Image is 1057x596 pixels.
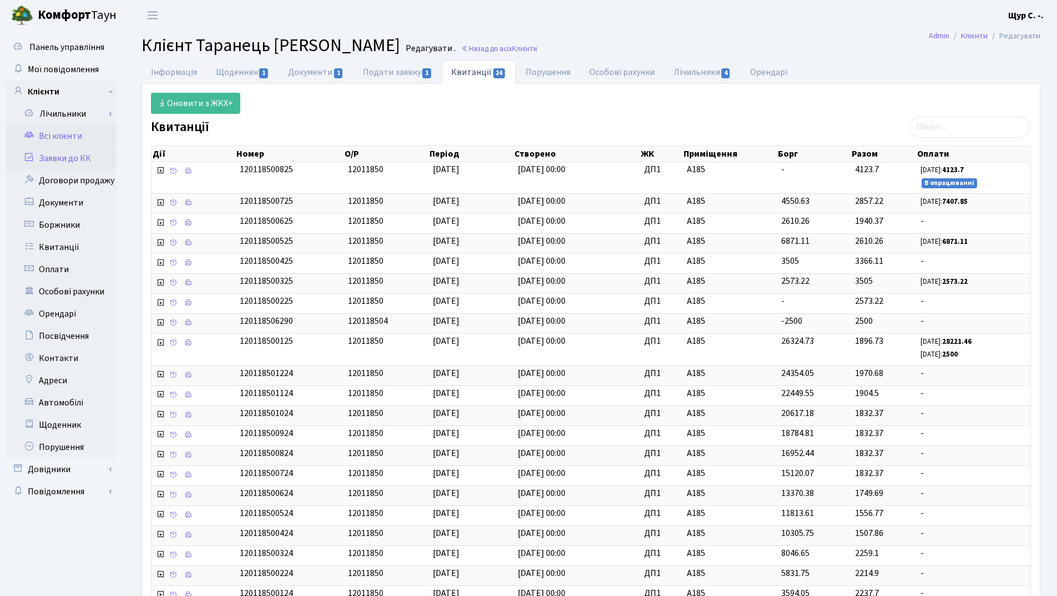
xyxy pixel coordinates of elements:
[777,146,850,162] th: Борг
[512,43,537,54] span: Клієнти
[921,349,958,359] small: [DATE]:
[855,215,883,227] span: 1940.37
[348,527,383,539] span: 12011850
[348,235,383,247] span: 12011850
[781,235,810,247] span: 6871.11
[640,146,682,162] th: ЖК
[942,277,968,287] b: 2573.22
[781,447,814,459] span: 16952.44
[687,367,772,380] span: А185
[433,335,459,347] span: [DATE]
[518,487,565,499] span: [DATE] 00:00
[687,335,772,348] span: А185
[433,163,459,176] span: [DATE]
[518,447,565,459] span: [DATE] 00:00
[493,68,505,78] span: 24
[240,255,293,267] span: 120118500425
[518,295,565,307] span: [DATE] 00:00
[6,303,117,325] a: Орендарі
[781,295,785,307] span: -
[781,255,799,267] span: 3505
[961,30,988,42] a: Клієнти
[6,36,117,58] a: Панель управління
[781,467,814,479] span: 15120.07
[921,197,968,207] small: [DATE]:
[433,195,459,207] span: [DATE]
[259,68,268,78] span: 1
[151,146,235,162] th: Дії
[240,315,293,327] span: 120118506290
[442,61,515,84] a: Квитанції
[6,169,117,192] a: Договори продажу
[687,567,772,580] span: А185
[916,146,1030,162] th: Оплати
[921,237,968,247] small: [DATE]:
[921,467,1026,480] span: -
[687,387,772,400] span: А185
[855,255,883,267] span: 3366.11
[151,93,240,114] a: Оновити з ЖКХ+
[433,275,459,287] span: [DATE]
[433,567,459,579] span: [DATE]
[348,567,383,579] span: 12011850
[855,295,883,307] span: 2573.22
[518,255,565,267] span: [DATE] 00:00
[644,255,678,268] span: ДП1
[29,41,104,53] span: Панель управління
[1008,9,1044,22] a: Щур С. -.
[348,487,383,499] span: 12011850
[644,387,678,400] span: ДП1
[781,427,814,439] span: 18784.81
[855,507,883,519] span: 1556.77
[461,43,537,54] a: Назад до всіхКлієнти
[240,275,293,287] span: 120118500325
[240,295,293,307] span: 120118500225
[518,163,565,176] span: [DATE] 00:00
[921,215,1026,228] span: -
[644,335,678,348] span: ДП1
[433,367,459,379] span: [DATE]
[518,235,565,247] span: [DATE] 00:00
[921,277,968,287] small: [DATE]:
[921,407,1026,420] span: -
[781,195,810,207] span: 4550.63
[721,68,730,78] span: 4
[433,447,459,459] span: [DATE]
[644,367,678,380] span: ДП1
[781,547,810,559] span: 8046.65
[6,125,117,147] a: Всі клієнти
[781,487,814,499] span: 13370.38
[348,335,383,347] span: 12011850
[687,407,772,420] span: А185
[38,6,91,24] b: Комфорт
[644,295,678,308] span: ДП1
[851,146,916,162] th: Разом
[855,567,879,579] span: 2214.9
[921,337,972,347] small: [DATE]:
[687,195,772,208] span: А185
[240,387,293,399] span: 120118501124
[855,547,879,559] span: 2259.1
[403,43,456,54] small: Редагувати .
[433,255,459,267] span: [DATE]
[279,61,353,84] a: Документи
[348,367,383,379] span: 12011850
[921,507,1026,520] span: -
[781,163,785,176] span: -
[687,547,772,560] span: А185
[644,507,678,520] span: ДП1
[348,427,383,439] span: 12011850
[433,387,459,399] span: [DATE]
[942,165,964,175] b: 4123.7
[781,387,814,399] span: 22449.55
[687,487,772,500] span: А185
[909,117,1030,138] input: Пошук...
[240,567,293,579] span: 120118500224
[781,275,810,287] span: 2573.22
[433,527,459,539] span: [DATE]
[518,275,565,287] span: [DATE] 00:00
[644,315,678,328] span: ДП1
[855,487,883,499] span: 1749.69
[240,215,293,227] span: 120118500625
[433,467,459,479] span: [DATE]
